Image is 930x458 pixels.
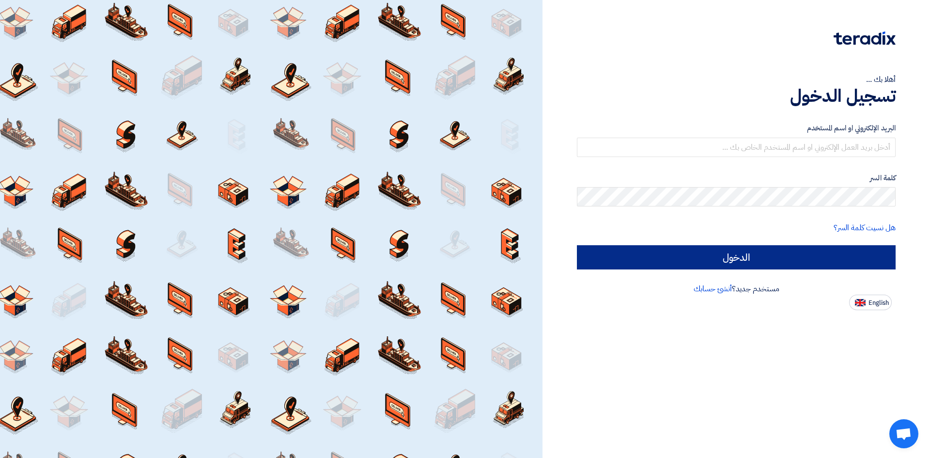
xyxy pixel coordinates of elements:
label: البريد الإلكتروني او اسم المستخدم [577,123,896,134]
a: هل نسيت كلمة السر؟ [834,222,896,234]
div: Open chat [889,419,918,448]
button: English [849,295,892,310]
h1: تسجيل الدخول [577,85,896,107]
img: en-US.png [855,299,866,306]
label: كلمة السر [577,173,896,184]
a: أنشئ حسابك [694,283,732,295]
span: English [868,300,889,306]
input: أدخل بريد العمل الإلكتروني او اسم المستخدم الخاص بك ... [577,138,896,157]
div: أهلا بك ... [577,74,896,85]
img: Teradix logo [834,32,896,45]
div: مستخدم جديد؟ [577,283,896,295]
input: الدخول [577,245,896,269]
